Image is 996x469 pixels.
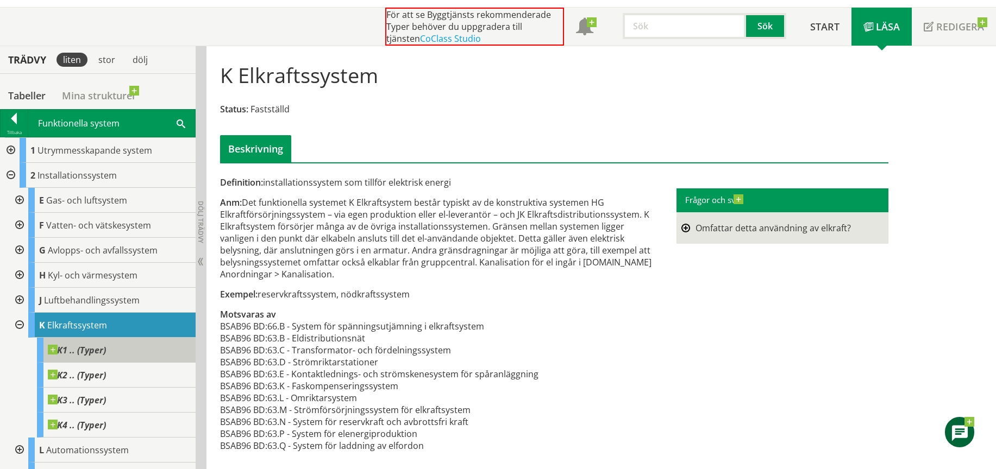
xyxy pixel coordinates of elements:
div: Gå till informationssidan för CoClass Studio [17,338,196,363]
td: 63.L - Omriktarsystem [267,392,538,404]
span: Definition: [220,176,263,188]
span: 1 [30,144,35,156]
div: Gå till informationssidan för CoClass Studio [9,438,196,462]
div: reservkraftssystem, nödkraftssystem [220,288,660,300]
a: Läsa [851,8,912,46]
div: stor [92,53,122,67]
span: Automationssystem [46,444,129,456]
span: Läsa [876,20,900,33]
span: Avlopps- och avfallssystem [48,244,158,256]
span: Vatten- och vätskesystem [46,219,151,231]
h1: K Elkraftssystem [220,63,378,87]
div: Beskrivning [220,135,291,162]
td: 66.B - System för spänningsutjämning i elkraftsystem [267,320,538,332]
div: Omfattar detta användning av elkraft? [696,222,876,234]
span: G [39,244,46,256]
div: Gå till informationssidan för CoClass Studio [9,238,196,263]
td: BSAB96 BD: [220,440,267,452]
span: Fastställd [250,103,290,115]
td: BSAB96 BD: [220,380,267,392]
span: Kyl- och värmesystem [48,269,137,281]
span: Utrymmesskapande system [37,144,152,156]
span: F [39,219,44,231]
td: 63.P - System för elenergiproduktion [267,428,538,440]
span: K4 .. (Typer) [48,420,106,430]
div: Gå till informationssidan för CoClass Studio [9,188,196,213]
a: Start [798,8,851,46]
div: Gå till informationssidan för CoClass Studio [9,313,196,438]
td: 63.B - Eldistributionsnät [267,332,538,344]
span: Exempel: [220,288,258,300]
span: Start [810,20,840,33]
div: Gå till informationssidan för CoClass Studio [9,263,196,288]
span: J [39,294,42,306]
span: K1 .. (Typer) [48,345,106,356]
button: Sök [746,13,786,39]
span: Luftbehandlingssystem [44,294,140,306]
a: CoClass Studio [420,33,481,45]
td: 63.N - System för reservkraft och avbrottsfri kraft [267,416,538,428]
div: För att se Byggtjänsts rekommenderade Typer behöver du uppgradera till tjänsten [385,8,564,46]
div: installationssystem som tillför elektrisk energi [220,176,660,188]
div: Gå till informationssidan för CoClass Studio [9,213,196,238]
div: Trädvy [2,54,52,66]
span: Frågor och svar [685,194,743,205]
div: Funktionella system [28,110,195,137]
span: L [39,444,44,456]
a: Redigera [912,8,996,46]
td: 63.C - Transformator- och fördelningssystem [267,344,538,356]
span: E [39,194,44,206]
td: BSAB96 BD: [220,344,267,356]
td: BSAB96 BD: [220,320,267,332]
span: Sök i tabellen [177,117,185,129]
span: K2 .. (Typer) [48,370,106,381]
span: Dölj trädvy [196,201,205,243]
span: Gas- och luftsystem [46,194,127,206]
div: liten [57,53,87,67]
div: Gå till informationssidan för CoClass Studio [9,288,196,313]
td: BSAB96 BD: [220,332,267,344]
input: Sök [623,13,746,39]
span: Anm: [220,197,242,208]
td: BSAB96 BD: [220,416,267,428]
div: Gå till informationssidan för CoClass Studio [17,363,196,388]
td: BSAB96 BD: [220,392,267,404]
a: Mina strukturer [54,82,145,109]
span: Motsvaras av [220,308,276,320]
div: Gå till informationssidan för CoClass Studio [17,388,196,413]
span: 2 [30,169,35,181]
td: 63.E - Kontaktlednings- och strömskenesystem för spåranläggning [267,368,538,380]
td: 63.M - Strömförsörjningssystem för elkraftsystem [267,404,538,416]
td: 63.Q - System för laddning av elfordon [267,440,538,452]
td: BSAB96 BD: [220,356,267,368]
td: BSAB96 BD: [220,428,267,440]
td: BSAB96 BD: [220,368,267,380]
div: Tillbaka [1,128,28,137]
span: K3 .. (Typer) [48,395,106,405]
span: Status: [220,103,248,115]
div: Det funktionella systemet K Elkraftsystem består typiskt av de konstruktiva systemen HG Elkraftfö... [220,197,660,280]
span: Redigera [936,20,984,33]
div: dölj [126,53,154,67]
span: Installationssystem [37,169,117,181]
td: BSAB96 BD: [220,404,267,416]
td: 63.K - Faskompenseringssystem [267,380,538,392]
span: Elkraftssystem [47,319,107,331]
span: K [39,319,45,331]
td: 63.D - Strömriktarstationer [267,356,538,368]
span: Notifikationer [576,19,593,36]
div: Gå till informationssidan för CoClass Studio [17,413,196,438]
span: H [39,269,46,281]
